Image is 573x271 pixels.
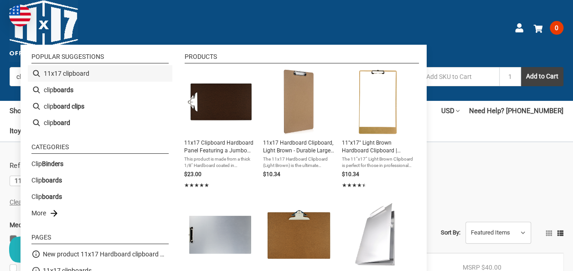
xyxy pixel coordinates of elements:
[43,250,169,259] a: New product 11x17 Hardboard clipboard with low profile clip
[263,139,335,155] span: 11x17 Hardboard Clipboard, Light Brown - Durable Large Format Clipboard with Sturdy Metal Clip fo...
[550,21,563,35] span: 0
[185,53,419,63] li: Products
[441,101,459,121] a: USD
[28,246,172,262] li: New product 11x17 Hardboard clipboard with low profile clip
[28,156,172,172] li: ClipBinders
[28,172,172,188] li: Clipboards
[441,226,460,240] label: Sort By:
[31,234,169,244] li: Pages
[10,121,60,141] a: Itoya of America
[42,177,62,184] b: boards
[342,171,359,177] span: $10.34
[354,202,401,268] img: 11x17 Clipboard Aluminum Storage Box Featuring a High Capacity Clip
[184,69,256,190] a: 11x17 Clipboard Hardboard Panel Featuring a Jumbo Board Clip Brown11x17 Clipboard Hardboard Panel...
[10,161,128,171] h5: Refine by
[342,139,413,155] span: 11"x17" Light Brown Hardboard Clipboard | Durable Design | Low Profile Clip
[263,69,335,190] a: 11x17 Hardboard Clipboard | Durable, Professional Clipboard for Architects & Engineers11x17 Hardb...
[9,235,132,264] button: Chat offline leave a message
[338,65,417,194] li: 11"x17" Light Brown Hardboard Clipboard | Durable Design | Low Profile Clip
[263,171,280,177] span: $10.34
[342,181,367,189] span: ★★★★★
[342,69,413,190] a: 11”x17” Light Brown Clipboard | Durable Design | Low Profile Clip11"x17" Light Brown Hardboard Cl...
[53,118,70,128] b: board
[184,171,201,177] span: $23.00
[28,188,172,205] li: Clipboards
[10,233,128,245] a: 11x17 (Tabloid)
[42,193,62,200] b: boards
[31,159,63,169] a: ClipBinders
[481,264,501,271] span: $40.00
[10,67,237,86] input: Search by keyword, brand or SKU
[187,202,253,268] img: 11x17 Clipboard Aluminum Panel Featuring a Low Profile Clip
[9,5,31,26] img: duty and tax information for United States
[31,176,62,185] a: Clipboards
[184,181,209,189] span: ★★★★★
[53,85,73,95] b: boards
[342,156,413,169] span: The 11”x17” Light Brown Clipboard is perfect for those in professional working environments seeki...
[345,69,411,135] img: 11”x17” Light Brown Clipboard | Durable Design | Low Profile Clip
[259,65,338,194] li: 11x17 Hardboard Clipboard, Light Brown - Durable Large Format Clipboard with Sturdy Metal Clip fo...
[28,65,172,82] li: 11x17 clipboard
[28,205,172,221] li: More
[10,198,32,206] a: Clear all
[263,156,335,169] span: The 11x17 Hardboard Clipboard (Light Brown) is the ultimate solution for professionals who demand...
[421,67,499,86] input: Add SKU to Cart
[10,219,128,230] h5: Media Size
[10,176,68,186] a: 11x17 (Tabloid)
[28,82,172,98] li: clip boards
[533,16,563,40] a: 0
[266,69,332,135] img: 11x17 Hardboard Clipboard | Durable, Professional Clipboard for Architects & Engineers
[28,115,172,131] li: clip board
[521,67,563,86] button: Add to Cart
[469,101,563,121] a: Need Help? [PHONE_NUMBER]
[31,144,169,154] li: Categories
[184,139,256,155] span: 11x17 Clipboard Hardboard Panel Featuring a Jumbo Board Clip Brown
[187,69,253,135] img: 11x17 Clipboard Hardboard Panel Featuring a Jumbo Board Clip Brown
[184,156,256,169] span: This product is made from a thick 1/8'' Hardboard coated in polyurethane spray for extra resistan...
[10,101,54,121] a: Shop Online
[31,192,62,202] a: Clipboards
[53,102,84,111] b: board clips
[28,98,172,115] li: clipboard clips
[42,160,63,167] b: Binders
[266,202,332,268] img: Professional Hardboard Clipboard - 17" x 11" Paper Holder, High-Capacity Jumbo Clip, Moisture Res...
[31,53,169,63] li: Popular suggestions
[181,65,259,194] li: 11x17 Clipboard Hardboard Panel Featuring a Jumbo Board Clip Brown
